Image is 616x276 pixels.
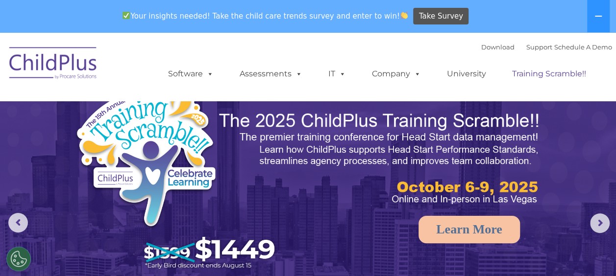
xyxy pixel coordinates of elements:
[526,43,552,51] a: Support
[481,43,515,51] a: Download
[123,12,130,19] img: ✅
[4,40,102,89] img: ChildPlus by Procare Solutions
[502,64,596,84] a: Training Scramble!!
[6,247,31,271] button: Cookies Settings
[362,64,431,84] a: Company
[554,43,612,51] a: Schedule A Demo
[400,12,408,19] img: 👏
[158,64,223,84] a: Software
[419,8,463,25] span: Take Survey
[456,170,616,276] iframe: Chat Widget
[481,43,612,51] font: |
[419,216,520,243] a: Learn More
[119,6,412,25] span: Your insights needed! Take the child care trends survey and enter to win!
[437,64,496,84] a: University
[413,8,468,25] a: Take Survey
[136,105,178,112] span: Phone number
[319,64,356,84] a: IT
[230,64,312,84] a: Assessments
[136,65,166,72] span: Last name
